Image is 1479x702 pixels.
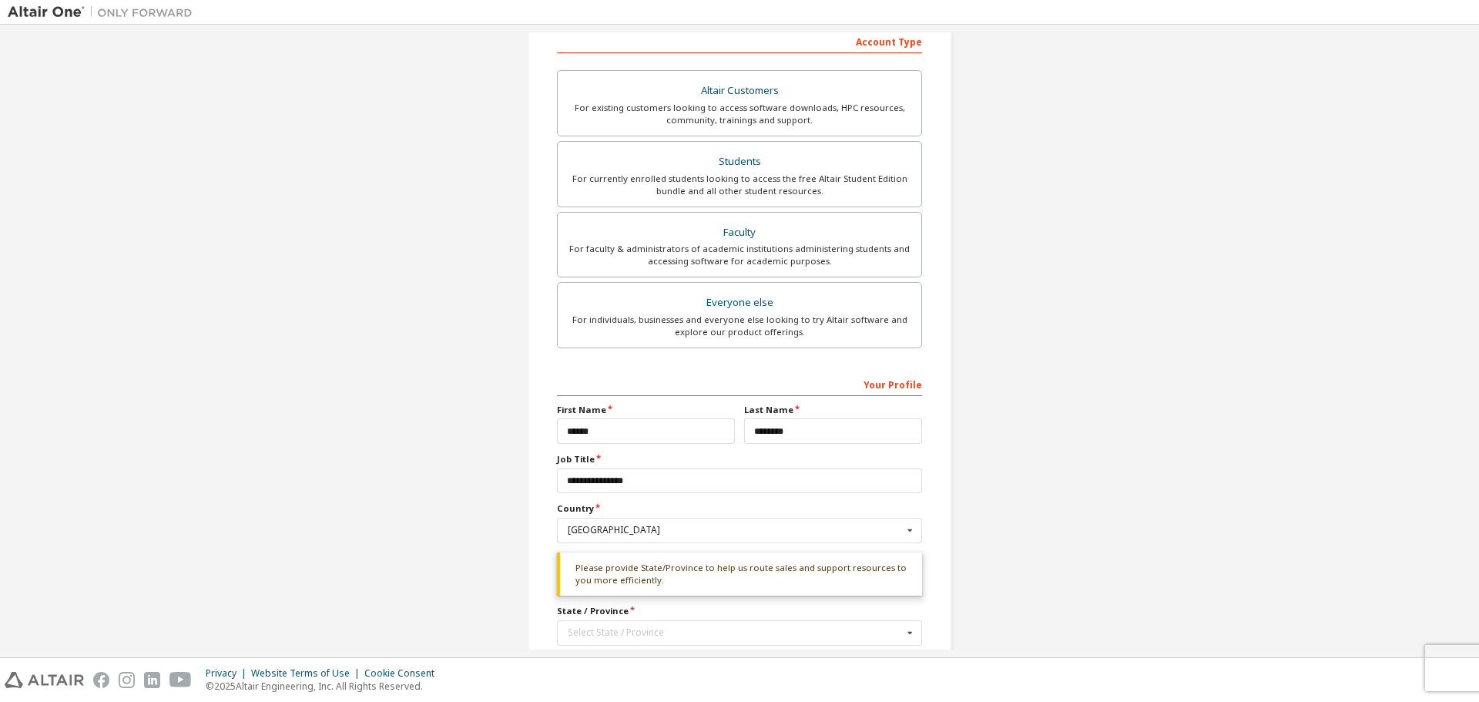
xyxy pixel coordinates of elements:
[568,628,903,637] div: Select State / Province
[567,292,912,314] div: Everyone else
[744,404,922,416] label: Last Name
[557,453,922,465] label: Job Title
[206,667,251,680] div: Privacy
[93,672,109,688] img: facebook.svg
[567,314,912,338] div: For individuals, businesses and everyone else looking to try Altair software and explore our prod...
[557,371,922,396] div: Your Profile
[144,672,160,688] img: linkedin.svg
[206,680,444,693] p: © 2025 Altair Engineering, Inc. All Rights Reserved.
[567,173,912,197] div: For currently enrolled students looking to access the free Altair Student Edition bundle and all ...
[5,672,84,688] img: altair_logo.svg
[567,102,912,126] div: For existing customers looking to access software downloads, HPC resources, community, trainings ...
[557,404,735,416] label: First Name
[169,672,192,688] img: youtube.svg
[557,605,922,617] label: State / Province
[364,667,444,680] div: Cookie Consent
[567,151,912,173] div: Students
[567,80,912,102] div: Altair Customers
[567,243,912,267] div: For faculty & administrators of academic institutions administering students and accessing softwa...
[557,502,922,515] label: Country
[119,672,135,688] img: instagram.svg
[557,553,922,596] div: Please provide State/Province to help us route sales and support resources to you more efficiently.
[557,29,922,53] div: Account Type
[568,526,903,535] div: [GEOGRAPHIC_DATA]
[567,222,912,244] div: Faculty
[8,5,200,20] img: Altair One
[251,667,364,680] div: Website Terms of Use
